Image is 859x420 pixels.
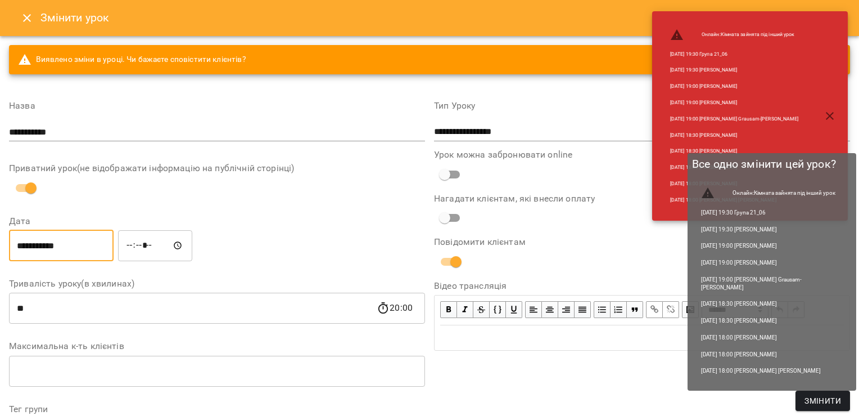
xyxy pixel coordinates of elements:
label: Тип Уроку [434,101,850,110]
li: [DATE] 19:00 [PERSON_NAME] [661,78,808,95]
button: Close [13,5,40,32]
label: Тег групи [9,405,425,414]
button: Align Left [525,301,542,318]
label: Нагадати клієнтам, які внесли оплату [434,194,850,203]
button: Monospace [490,301,506,318]
label: Назва [9,101,425,110]
li: [DATE] 18:00 [PERSON_NAME] [661,176,808,192]
span: Normal [702,301,768,318]
li: [DATE] 19:30 [PERSON_NAME] [661,62,808,78]
button: Bold [440,301,457,318]
li: [DATE] 19:30 Група 21_06 [661,46,808,62]
label: Дата [9,217,425,226]
li: [DATE] 18:30 [PERSON_NAME] [661,143,808,159]
select: Block type [702,301,768,318]
button: OL [611,301,627,318]
span: Змінити [804,394,841,408]
label: Відео трансляція [434,282,850,291]
label: Приватний урок(не відображати інформацію на публічній сторінці) [9,164,425,173]
li: Онлайн : Кімната зайнята під інший урок [661,24,808,46]
li: [DATE] 19:00 [PERSON_NAME] [661,95,808,111]
button: Underline [506,301,522,318]
button: Align Justify [575,301,591,318]
button: Undo [771,301,788,318]
div: Edit text [435,326,849,350]
label: Урок можна забронювати online [434,150,850,159]
button: Align Right [558,301,575,318]
span: Виявлено зміни в уроці. Чи бажаєте сповістити клієнтів? [18,53,246,66]
button: Blockquote [627,301,643,318]
li: [DATE] 18:00 [PERSON_NAME] [PERSON_NAME] [661,192,808,208]
li: [DATE] 18:30 [PERSON_NAME] [661,127,808,144]
button: Remove Link [663,301,679,318]
label: Повідомити клієнтам [434,238,850,247]
button: Strikethrough [473,301,490,318]
button: UL [594,301,611,318]
button: Змінити [795,391,850,411]
button: Align Center [542,301,558,318]
button: Link [646,301,663,318]
li: [DATE] 18:00 [PERSON_NAME] [661,159,808,176]
button: Image [682,301,699,318]
li: [DATE] 19:00 [PERSON_NAME] Grausam-[PERSON_NAME] [661,111,808,127]
label: Максимальна к-ть клієнтів [9,342,425,351]
button: Italic [457,301,473,318]
label: Тривалість уроку(в хвилинах) [9,279,425,288]
h6: Змінити урок [40,9,110,26]
button: Redo [788,301,804,318]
